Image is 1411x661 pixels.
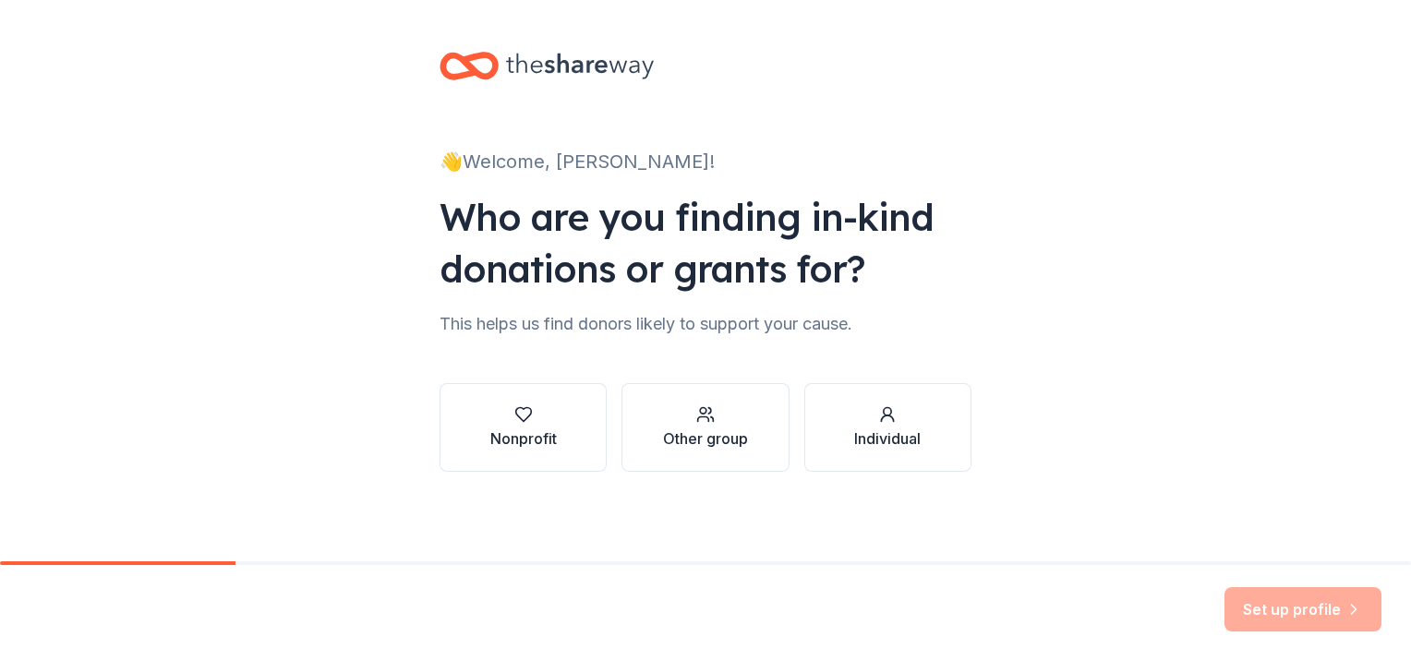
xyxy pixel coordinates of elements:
div: Individual [854,427,921,450]
div: Other group [663,427,748,450]
div: Nonprofit [490,427,557,450]
button: Individual [804,383,971,472]
div: This helps us find donors likely to support your cause. [440,309,971,339]
button: Nonprofit [440,383,607,472]
button: Other group [621,383,789,472]
div: 👋 Welcome, [PERSON_NAME]! [440,147,971,176]
div: Who are you finding in-kind donations or grants for? [440,191,971,294]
